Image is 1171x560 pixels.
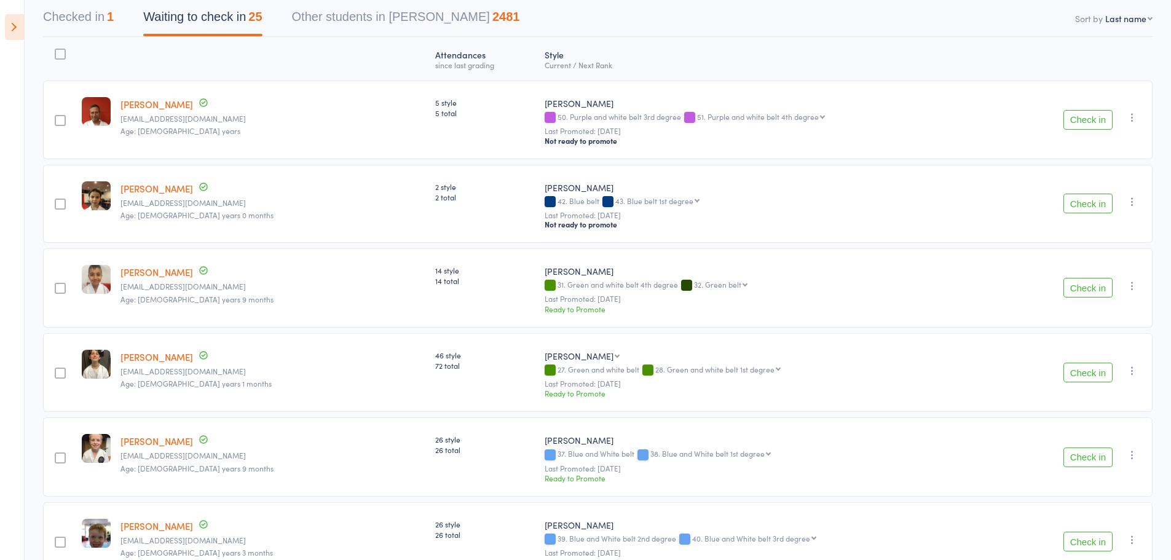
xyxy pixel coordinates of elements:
[545,136,998,146] div: Not ready to promote
[545,365,998,376] div: 27. Green and white belt
[545,473,998,483] div: Ready to Promote
[545,519,998,531] div: [PERSON_NAME]
[545,534,998,545] div: 39. Blue and White belt 2nd degree
[82,519,111,548] img: image1543819102.png
[545,265,998,277] div: [PERSON_NAME]
[1063,532,1113,551] button: Check in
[545,464,998,473] small: Last Promoted: [DATE]
[435,360,534,371] span: 72 total
[435,265,534,275] span: 14 style
[545,197,998,207] div: 42. Blue belt
[697,112,819,120] div: 51. Purple and white belt 4th degree
[1063,194,1113,213] button: Check in
[692,534,810,542] div: 40. Blue and White belt 3rd degree
[545,219,998,229] div: Not ready to promote
[120,199,425,207] small: wadeallen1111@hotmail.com
[435,181,534,192] span: 2 style
[120,435,193,448] a: [PERSON_NAME]
[492,10,520,23] div: 2481
[545,388,998,398] div: Ready to Promote
[435,97,534,108] span: 5 style
[435,444,534,455] span: 26 total
[43,4,114,36] button: Checked in1
[540,42,1003,75] div: Style
[430,42,539,75] div: Atten­dances
[1063,110,1113,130] button: Check in
[545,211,998,219] small: Last Promoted: [DATE]
[82,181,111,210] img: image1596441231.png
[248,10,262,23] div: 25
[545,449,998,460] div: 37. Blue and White belt
[120,536,425,545] small: mjcamp76@gmail.com
[545,61,998,69] div: Current / Next Rank
[435,529,534,540] span: 26 total
[545,379,998,388] small: Last Promoted: [DATE]
[615,197,693,205] div: 43. Blue belt 1st degree
[107,10,114,23] div: 1
[1063,363,1113,382] button: Check in
[545,280,998,291] div: 31. Green and white belt 4th degree
[120,350,193,363] a: [PERSON_NAME]
[545,350,613,362] div: [PERSON_NAME]
[120,519,193,532] a: [PERSON_NAME]
[120,282,425,291] small: phillbonner1@gmail.com
[545,181,998,194] div: [PERSON_NAME]
[435,275,534,286] span: 14 total
[120,378,272,388] span: Age: [DEMOGRAPHIC_DATA] years 1 months
[694,280,741,288] div: 32. Green belt
[545,294,998,303] small: Last Promoted: [DATE]
[82,350,111,379] img: image1688540380.png
[435,61,534,69] div: since last grading
[435,350,534,360] span: 46 style
[120,451,425,460] small: mjcamp76@gmail.com
[545,548,998,557] small: Last Promoted: [DATE]
[435,192,534,202] span: 2 total
[120,182,193,195] a: [PERSON_NAME]
[82,265,111,294] img: image1658538873.png
[545,127,998,135] small: Last Promoted: [DATE]
[120,294,274,304] span: Age: [DEMOGRAPHIC_DATA] years 9 months
[545,97,998,109] div: [PERSON_NAME]
[120,210,274,220] span: Age: [DEMOGRAPHIC_DATA] years 0 months
[545,434,998,446] div: [PERSON_NAME]
[650,449,765,457] div: 38. Blue and White belt 1st degree
[435,519,534,529] span: 26 style
[120,114,425,123] small: wadeallen1111@hotmail.com
[545,304,998,314] div: Ready to Promote
[120,547,273,558] span: Age: [DEMOGRAPHIC_DATA] years 3 months
[82,434,111,463] img: image1696841351.png
[1105,12,1146,25] div: Last name
[655,365,775,373] div: 28. Green and white belt 1st degree
[435,108,534,118] span: 5 total
[120,463,274,473] span: Age: [DEMOGRAPHIC_DATA] years 9 months
[1075,12,1103,25] label: Sort by
[120,98,193,111] a: [PERSON_NAME]
[120,367,425,376] small: dwb8472@gmail.com
[435,434,534,444] span: 26 style
[120,266,193,278] a: [PERSON_NAME]
[143,4,262,36] button: Waiting to check in25
[1063,278,1113,298] button: Check in
[292,4,520,36] button: Other students in [PERSON_NAME]2481
[1063,448,1113,467] button: Check in
[82,97,111,126] img: image1596441323.png
[120,125,240,136] span: Age: [DEMOGRAPHIC_DATA] years
[545,112,998,123] div: 50. Purple and white belt 3rd degree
